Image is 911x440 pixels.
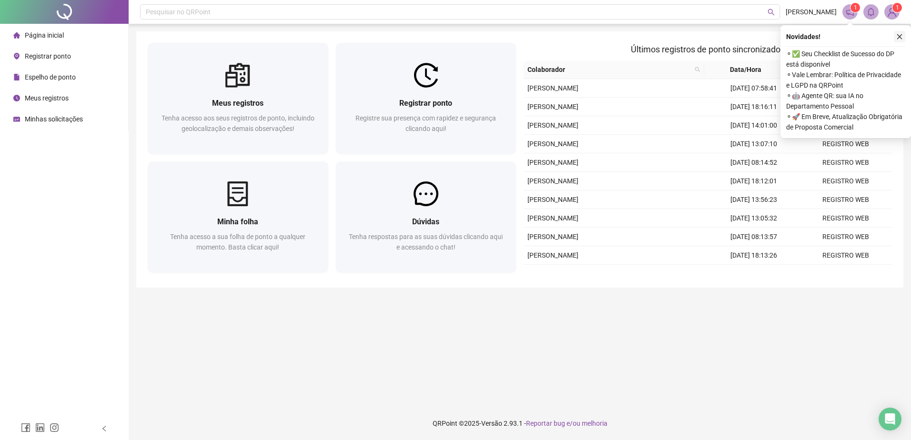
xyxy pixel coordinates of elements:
[527,84,578,92] span: [PERSON_NAME]
[336,43,516,154] a: Registrar pontoRegistre sua presença com rapidez e segurança clicando aqui!
[35,423,45,432] span: linkedin
[217,217,258,226] span: Minha folha
[704,60,795,79] th: Data/Hora
[786,31,820,42] span: Novidades !
[896,33,903,40] span: close
[527,159,578,166] span: [PERSON_NAME]
[527,103,578,110] span: [PERSON_NAME]
[212,99,263,108] span: Meus registros
[879,408,901,430] div: Open Intercom Messenger
[695,67,700,72] span: search
[25,31,64,39] span: Página inicial
[850,3,860,12] sup: 1
[526,420,607,427] span: Reportar bug e/ou melhoria
[25,94,69,102] span: Meus registros
[800,172,892,190] td: REGISTRO WEB
[129,407,911,440] footer: QRPoint © 2025 - 2.93.1 -
[693,62,702,77] span: search
[786,49,905,70] span: ⚬ ✅ Seu Checklist de Sucesso do DP está disponível
[708,228,800,246] td: [DATE] 08:13:57
[355,114,496,132] span: Registre sua presença com rapidez e segurança clicando aqui!
[708,98,800,116] td: [DATE] 18:16:11
[708,265,800,283] td: [DATE] 13:46:12
[854,4,857,11] span: 1
[708,64,783,75] span: Data/Hora
[50,423,59,432] span: instagram
[800,228,892,246] td: REGISTRO WEB
[885,5,899,19] img: 89977
[25,52,71,60] span: Registrar ponto
[708,209,800,228] td: [DATE] 13:05:32
[708,172,800,190] td: [DATE] 18:12:01
[786,70,905,90] span: ⚬ Vale Lembrar: Política de Privacidade e LGPD na QRPoint
[25,115,83,123] span: Minhas solicitações
[631,44,785,54] span: Últimos registros de ponto sincronizados
[148,161,328,272] a: Minha folhaTenha acesso a sua folha de ponto a qualquer momento. Basta clicar aqui!
[412,217,439,226] span: Dúvidas
[896,4,899,11] span: 1
[786,7,837,17] span: [PERSON_NAME]
[867,8,875,16] span: bell
[349,233,503,251] span: Tenha respostas para as suas dúvidas clicando aqui e acessando o chat!
[708,116,800,135] td: [DATE] 14:01:00
[527,214,578,222] span: [PERSON_NAME]
[13,53,20,60] span: environment
[708,135,800,153] td: [DATE] 13:07:10
[768,9,775,16] span: search
[527,196,578,203] span: [PERSON_NAME]
[708,79,800,98] td: [DATE] 07:58:41
[25,73,76,81] span: Espelho de ponto
[786,111,905,132] span: ⚬ 🚀 Em Breve, Atualização Obrigatória de Proposta Comercial
[527,177,578,185] span: [PERSON_NAME]
[800,135,892,153] td: REGISTRO WEB
[13,32,20,39] span: home
[527,233,578,240] span: [PERSON_NAME]
[13,95,20,101] span: clock-circle
[481,420,502,427] span: Versão
[708,153,800,172] td: [DATE] 08:14:52
[800,265,892,283] td: REGISTRO WEB
[800,190,892,209] td: REGISTRO WEB
[399,99,452,108] span: Registrar ponto
[786,90,905,111] span: ⚬ 🤖 Agente QR: sua IA no Departamento Pessoal
[170,233,305,251] span: Tenha acesso a sua folha de ponto a qualquer momento. Basta clicar aqui!
[800,153,892,172] td: REGISTRO WEB
[892,3,902,12] sup: Atualize o seu contato no menu Meus Dados
[162,114,314,132] span: Tenha acesso aos seus registros de ponto, incluindo geolocalização e demais observações!
[13,74,20,80] span: file
[800,209,892,228] td: REGISTRO WEB
[148,43,328,154] a: Meus registrosTenha acesso aos seus registros de ponto, incluindo geolocalização e demais observa...
[708,190,800,209] td: [DATE] 13:56:23
[527,121,578,129] span: [PERSON_NAME]
[527,140,578,148] span: [PERSON_NAME]
[101,425,108,432] span: left
[846,8,854,16] span: notification
[527,251,578,259] span: [PERSON_NAME]
[13,116,20,122] span: schedule
[708,246,800,265] td: [DATE] 18:13:26
[527,64,691,75] span: Colaborador
[336,161,516,272] a: DúvidasTenha respostas para as suas dúvidas clicando aqui e acessando o chat!
[800,246,892,265] td: REGISTRO WEB
[21,423,30,432] span: facebook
